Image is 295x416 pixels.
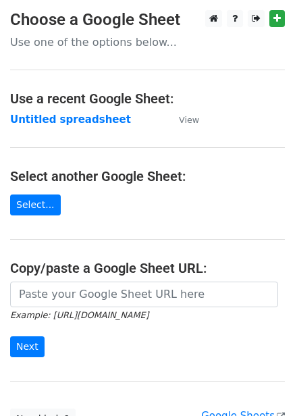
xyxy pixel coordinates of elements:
a: Untitled spreadsheet [10,113,131,126]
h4: Select another Google Sheet: [10,168,285,184]
h4: Copy/paste a Google Sheet URL: [10,260,285,276]
input: Next [10,336,45,357]
h4: Use a recent Google Sheet: [10,90,285,107]
small: View [179,115,199,125]
a: View [165,113,199,126]
h3: Choose a Google Sheet [10,10,285,30]
input: Paste your Google Sheet URL here [10,282,278,307]
a: Select... [10,194,61,215]
p: Use one of the options below... [10,35,285,49]
small: Example: [URL][DOMAIN_NAME] [10,310,149,320]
